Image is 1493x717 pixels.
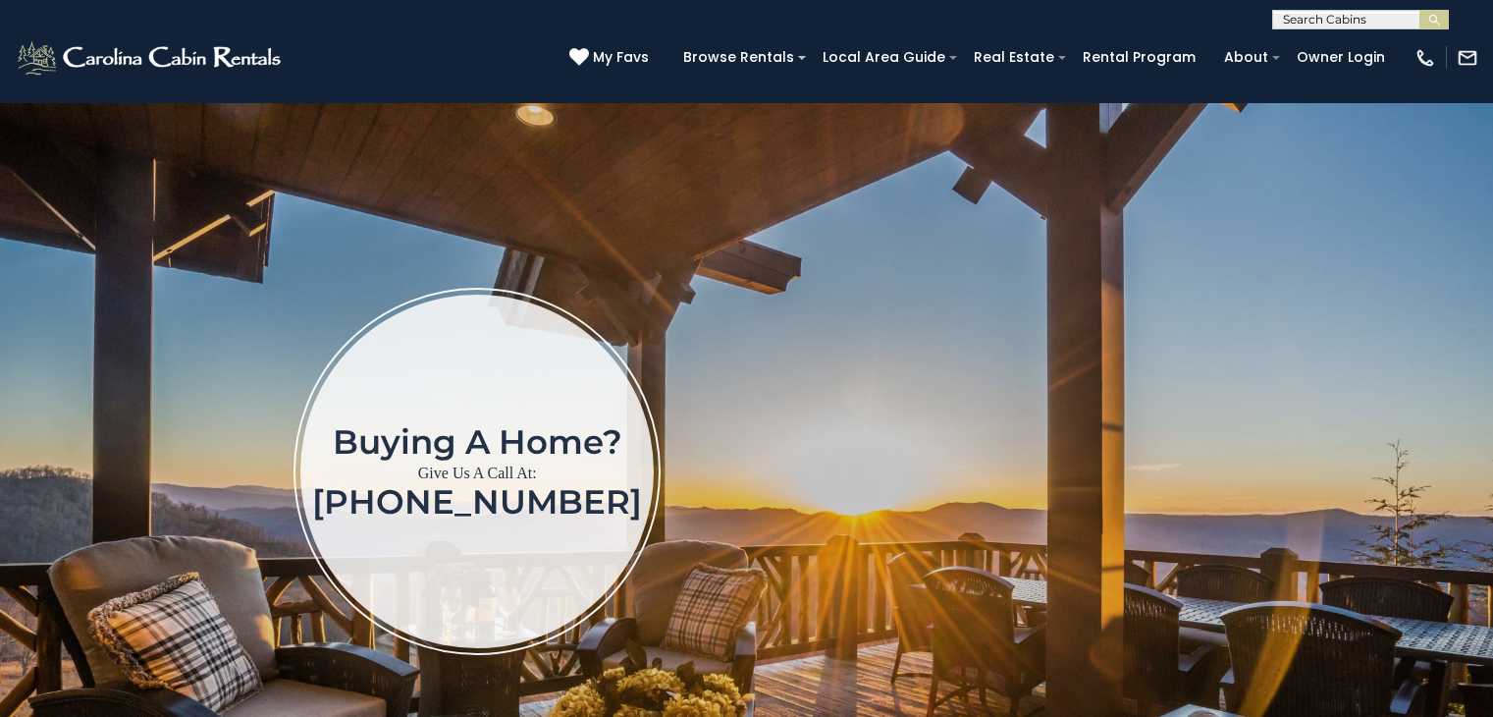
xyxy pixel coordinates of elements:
a: Browse Rentals [673,42,804,73]
img: White-1-2.png [15,38,287,78]
span: My Favs [593,47,649,68]
h1: Buying a home? [312,424,642,460]
a: Rental Program [1073,42,1205,73]
img: phone-regular-white.png [1414,47,1436,69]
a: Owner Login [1287,42,1395,73]
a: Real Estate [964,42,1064,73]
a: About [1214,42,1278,73]
p: Give Us A Call At: [312,460,642,487]
a: Local Area Guide [813,42,955,73]
a: [PHONE_NUMBER] [312,481,642,523]
a: My Favs [569,47,654,69]
img: mail-regular-white.png [1457,47,1478,69]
